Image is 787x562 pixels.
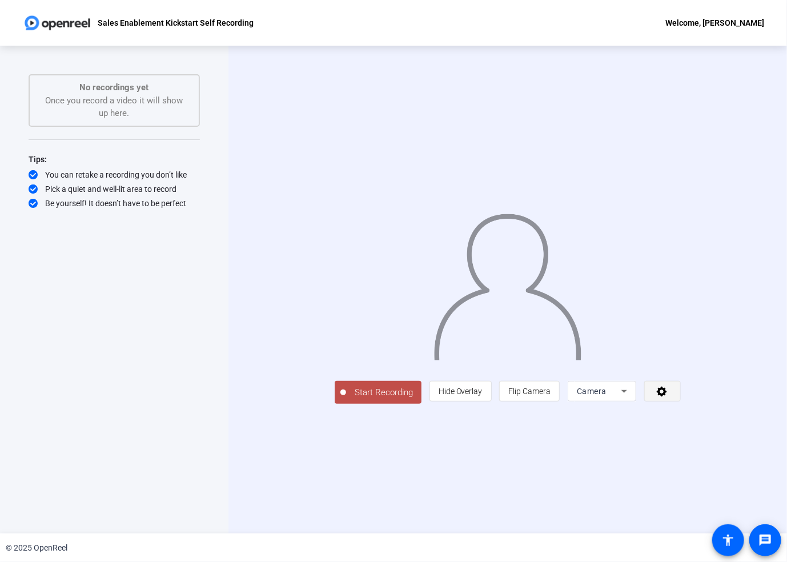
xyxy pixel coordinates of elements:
p: No recordings yet [41,81,187,94]
span: Camera [577,387,607,396]
div: Pick a quiet and well-lit area to record [29,183,200,195]
button: Flip Camera [499,381,560,402]
div: Tips: [29,152,200,166]
span: Flip Camera [508,387,551,396]
img: overlay [433,204,583,360]
div: Welcome, [PERSON_NAME] [665,16,764,30]
button: Start Recording [335,381,421,404]
button: Hide Overlay [429,381,492,402]
div: You can retake a recording you don’t like [29,169,200,180]
div: © 2025 OpenReel [6,542,67,554]
span: Start Recording [346,386,421,399]
mat-icon: message [758,533,772,547]
div: Once you record a video it will show up here. [41,81,187,120]
img: OpenReel logo [23,11,92,34]
mat-icon: accessibility [721,533,735,547]
p: Sales Enablement Kickstart Self Recording [98,16,254,30]
span: Hide Overlay [439,387,483,396]
div: Be yourself! It doesn’t have to be perfect [29,198,200,209]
